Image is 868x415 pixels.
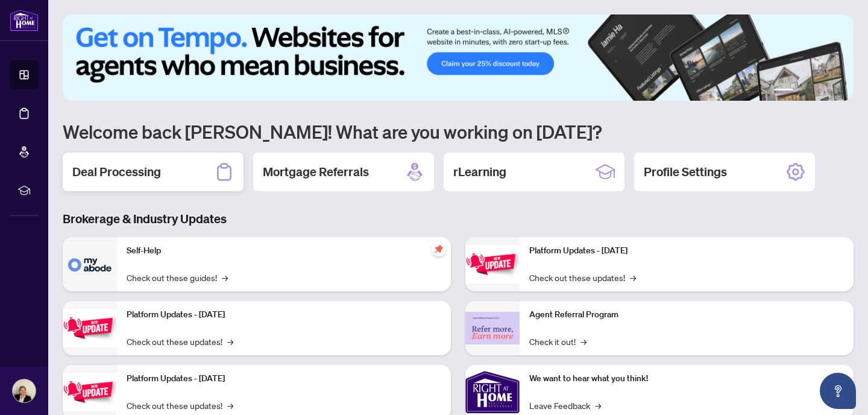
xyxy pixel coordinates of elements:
[808,89,813,93] button: 3
[63,120,854,143] h1: Welcome back [PERSON_NAME]! What are you working on [DATE]?
[774,89,793,93] button: 1
[529,372,844,385] p: We want to hear what you think!
[529,244,844,258] p: Platform Updates - [DATE]
[798,89,803,93] button: 2
[820,373,856,409] button: Open asap
[13,379,36,402] img: Profile Icon
[263,163,369,180] h2: Mortgage Referrals
[529,271,636,284] a: Check out these updates!→
[72,163,161,180] h2: Deal Processing
[127,399,233,412] a: Check out these updates!→
[630,271,636,284] span: →
[222,271,228,284] span: →
[432,242,446,256] span: pushpin
[227,399,233,412] span: →
[127,308,441,322] p: Platform Updates - [DATE]
[10,9,39,31] img: logo
[63,373,117,411] img: Platform Updates - July 21, 2025
[127,335,233,348] a: Check out these updates!→
[529,335,587,348] a: Check it out!→
[127,372,441,385] p: Platform Updates - [DATE]
[529,399,601,412] a: Leave Feedback→
[63,14,854,101] img: Slide 0
[453,163,506,180] h2: rLearning
[63,237,117,291] img: Self-Help
[595,399,601,412] span: →
[465,245,520,283] img: Platform Updates - June 23, 2025
[227,335,233,348] span: →
[644,163,727,180] h2: Profile Settings
[63,211,854,227] h3: Brokerage & Industry Updates
[827,89,832,93] button: 5
[127,244,441,258] p: Self-Help
[580,335,587,348] span: →
[529,308,844,322] p: Agent Referral Program
[127,271,228,284] a: Check out these guides!→
[63,309,117,347] img: Platform Updates - September 16, 2025
[465,312,520,345] img: Agent Referral Program
[817,89,822,93] button: 4
[837,89,841,93] button: 6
